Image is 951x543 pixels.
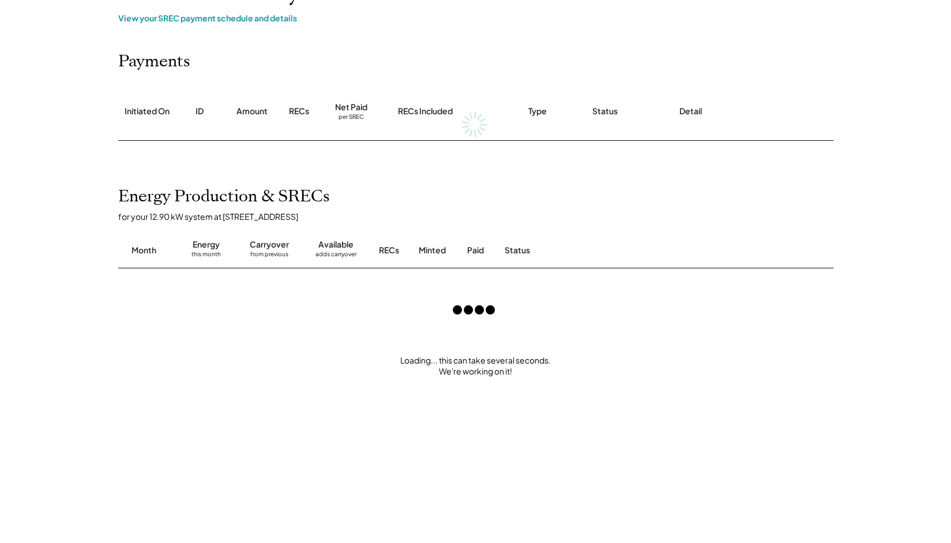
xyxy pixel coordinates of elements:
[196,106,204,117] div: ID
[679,106,702,117] div: Detail
[379,245,399,256] div: RECs
[592,106,618,117] div: Status
[236,106,268,117] div: Amount
[318,239,354,250] div: Available
[505,245,701,256] div: Status
[398,106,453,117] div: RECs Included
[193,239,220,250] div: Energy
[528,106,547,117] div: Type
[419,245,446,256] div: Minted
[118,187,330,207] h2: Energy Production & SRECs
[315,250,356,262] div: adds carryover
[467,245,484,256] div: Paid
[125,106,170,117] div: Initiated On
[118,52,190,72] h2: Payments
[250,239,289,250] div: Carryover
[191,250,221,262] div: this month
[335,102,367,113] div: Net Paid
[131,245,156,256] div: Month
[289,106,309,117] div: RECs
[107,355,845,377] div: Loading... this can take several seconds. We're working on it!
[250,250,288,262] div: from previous
[118,13,833,23] div: View your SREC payment schedule and details
[339,113,364,122] div: per SREC
[118,211,845,222] div: for your 12.90 kW system at [STREET_ADDRESS]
